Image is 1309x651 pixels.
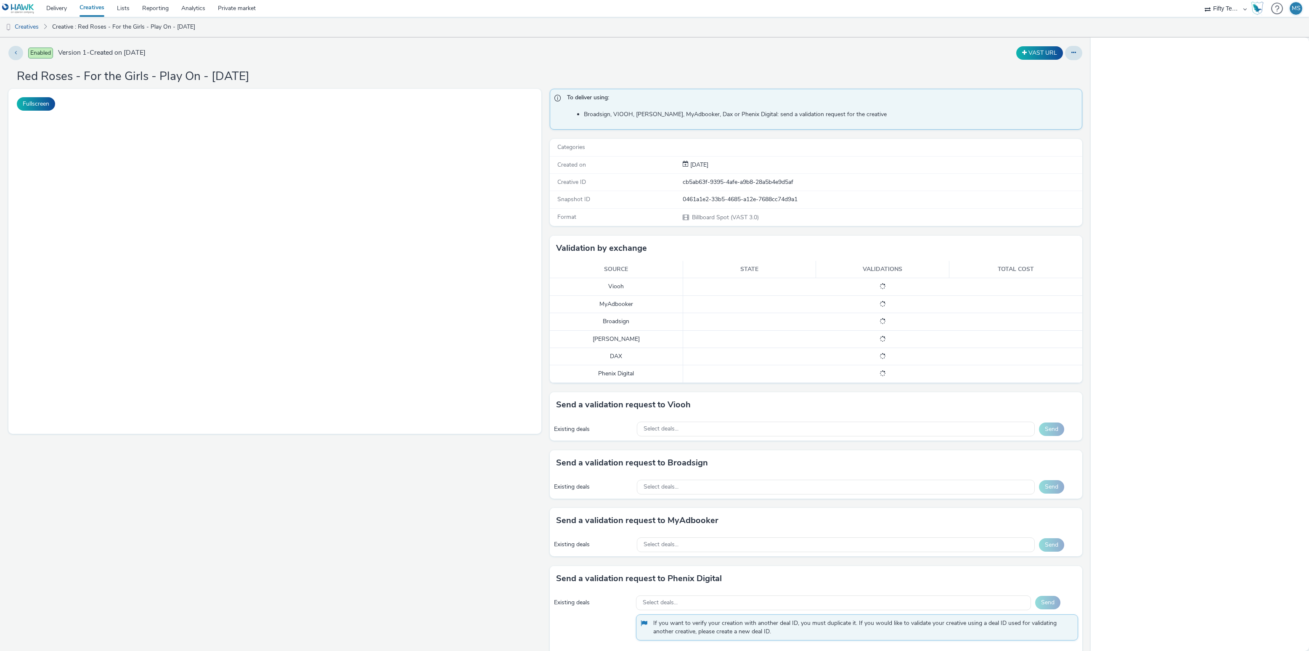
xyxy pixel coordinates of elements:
[550,295,683,313] td: MyAdbooker
[689,161,708,169] span: [DATE]
[949,261,1083,278] th: Total cost
[689,161,708,169] div: Creation 18 August 2025, 09:38
[584,110,1078,119] li: Broadsign, VIOOH, [PERSON_NAME], MyAdbooker, Dax or Phenix Digital: send a validation request for...
[557,161,586,169] span: Created on
[17,97,55,111] button: Fullscreen
[1039,422,1064,436] button: Send
[683,261,816,278] th: State
[550,313,683,330] td: Broadsign
[683,195,1081,204] div: 0461a1e2-33b5-4685-a12e-7688cc74d9a1
[557,213,576,221] span: Format
[643,599,678,606] span: Select deals...
[556,514,718,527] h3: Send a validation request to MyAdbooker
[816,261,949,278] th: Validations
[28,48,53,58] span: Enabled
[1014,46,1065,60] div: Duplicate the creative as a VAST URL
[556,572,722,585] h3: Send a validation request to Phenix Digital
[554,598,632,607] div: Existing deals
[1016,46,1063,60] button: VAST URL
[554,540,633,549] div: Existing deals
[644,541,678,548] span: Select deals...
[2,3,34,14] img: undefined Logo
[1039,480,1064,494] button: Send
[683,178,1081,186] div: cb5ab63f-9395-4afe-a9b8-28a5b4e9d5af
[550,348,683,365] td: DAX
[1039,538,1064,552] button: Send
[48,17,199,37] a: Creative : Red Roses - For the Girls - Play On - [DATE]
[1251,2,1264,15] img: Hawk Academy
[550,278,683,295] td: Viooh
[58,48,146,58] span: Version 1 - Created on [DATE]
[554,425,633,433] div: Existing deals
[557,195,590,203] span: Snapshot ID
[557,178,586,186] span: Creative ID
[653,619,1069,636] span: If you want to verify your creation with another deal ID, you must duplicate it. If you would lik...
[691,213,759,221] span: Billboard Spot (VAST 3.0)
[556,457,708,469] h3: Send a validation request to Broadsign
[554,483,633,491] div: Existing deals
[1035,596,1060,609] button: Send
[550,261,683,278] th: Source
[1292,2,1301,15] div: MS
[4,23,13,32] img: dooh
[550,330,683,348] td: [PERSON_NAME]
[556,399,691,411] h3: Send a validation request to Viooh
[556,242,647,255] h3: Validation by exchange
[550,365,683,383] td: Phenix Digital
[644,484,678,491] span: Select deals...
[557,143,585,151] span: Categories
[17,69,249,85] h1: Red Roses - For the Girls - Play On - [DATE]
[1251,2,1267,15] a: Hawk Academy
[644,425,678,433] span: Select deals...
[567,93,1074,104] span: To deliver using:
